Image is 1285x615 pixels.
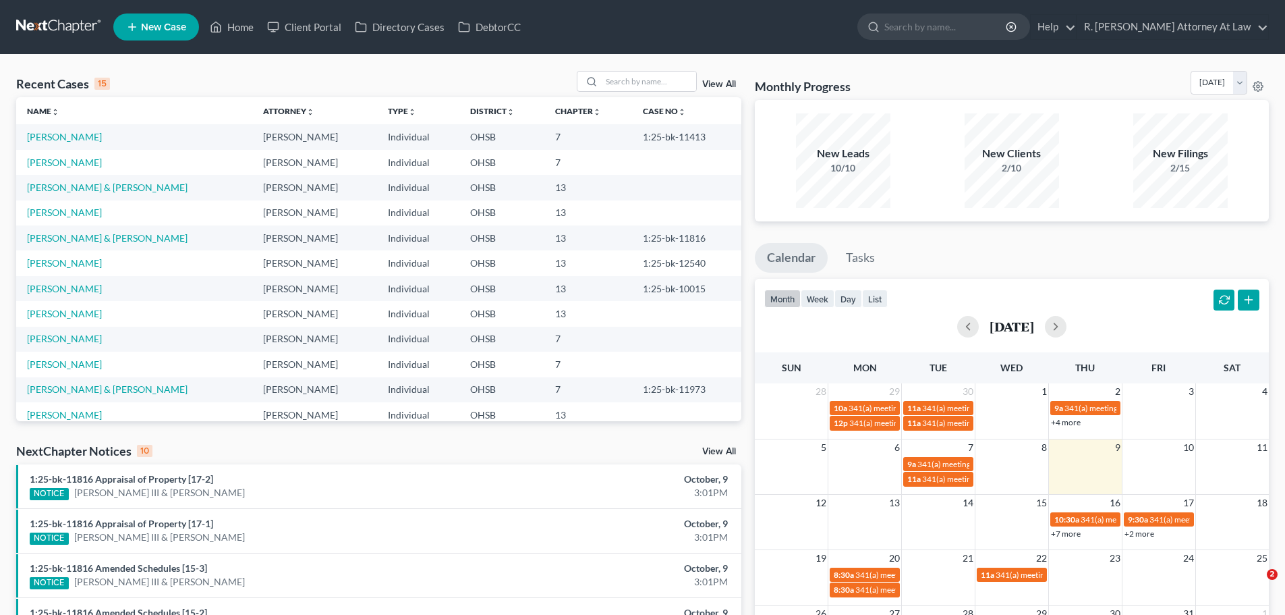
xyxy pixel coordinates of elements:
[1040,383,1048,400] span: 1
[16,443,152,459] div: NextChapter Notices
[252,402,377,427] td: [PERSON_NAME]
[990,319,1034,333] h2: [DATE]
[820,439,828,456] span: 5
[965,146,1059,161] div: New Clients
[922,418,1052,428] span: 341(a) meeting for [PERSON_NAME]
[961,495,975,511] span: 14
[459,327,545,352] td: OHSB
[27,106,59,116] a: Nameunfold_more
[1182,495,1195,511] span: 17
[30,577,69,589] div: NOTICE
[782,362,801,373] span: Sun
[961,550,975,566] span: 21
[27,257,102,269] a: [PERSON_NAME]
[504,562,728,575] div: October, 9
[1151,362,1166,373] span: Fri
[834,403,847,413] span: 10a
[252,250,377,275] td: [PERSON_NAME]
[544,250,632,275] td: 13
[632,124,741,149] td: 1:25-bk-11413
[459,301,545,326] td: OHSB
[16,76,110,92] div: Recent Cases
[1040,439,1048,456] span: 8
[51,108,59,116] i: unfold_more
[27,283,102,294] a: [PERSON_NAME]
[306,108,314,116] i: unfold_more
[27,333,102,344] a: [PERSON_NAME]
[1051,417,1081,427] a: +4 more
[377,225,459,250] td: Individual
[1124,529,1154,539] a: +2 more
[27,232,188,244] a: [PERSON_NAME] & [PERSON_NAME]
[907,459,916,469] span: 9a
[853,362,877,373] span: Mon
[27,383,188,395] a: [PERSON_NAME] & [PERSON_NAME]
[1255,550,1269,566] span: 25
[74,575,245,589] a: [PERSON_NAME] III & [PERSON_NAME]
[632,225,741,250] td: 1:25-bk-11816
[544,402,632,427] td: 13
[141,22,186,32] span: New Case
[1075,362,1095,373] span: Thu
[1133,146,1228,161] div: New Filings
[1267,569,1278,580] span: 2
[30,562,207,574] a: 1:25-bk-11816 Amended Schedules [15-3]
[888,550,901,566] span: 20
[907,403,921,413] span: 11a
[459,225,545,250] td: OHSB
[377,175,459,200] td: Individual
[1261,383,1269,400] span: 4
[849,403,1050,413] span: 341(a) meeting for [PERSON_NAME] & [PERSON_NAME]
[459,352,545,377] td: OHSB
[1077,15,1268,39] a: R. [PERSON_NAME] Attorney At Law
[834,290,862,308] button: day
[1182,550,1195,566] span: 24
[1255,439,1269,456] span: 11
[252,377,377,402] td: [PERSON_NAME]
[348,15,451,39] a: Directory Cases
[893,439,901,456] span: 6
[252,352,377,377] td: [PERSON_NAME]
[814,550,828,566] span: 19
[1031,15,1076,39] a: Help
[30,473,213,485] a: 1:25-bk-11816 Appraisal of Property [17-2]
[922,403,1052,413] span: 341(a) meeting for [PERSON_NAME]
[459,377,545,402] td: OHSB
[27,131,102,142] a: [PERSON_NAME]
[1064,403,1195,413] span: 341(a) meeting for [PERSON_NAME]
[377,377,459,402] td: Individual
[544,124,632,149] td: 7
[252,150,377,175] td: [PERSON_NAME]
[834,570,854,580] span: 8:30a
[834,418,848,428] span: 12p
[1182,439,1195,456] span: 10
[907,418,921,428] span: 11a
[459,276,545,301] td: OHSB
[1035,495,1048,511] span: 15
[1081,514,1211,525] span: 341(a) meeting for [PERSON_NAME]
[263,106,314,116] a: Attorneyunfold_more
[544,276,632,301] td: 13
[459,124,545,149] td: OHSB
[544,352,632,377] td: 7
[1255,495,1269,511] span: 18
[377,276,459,301] td: Individual
[451,15,527,39] a: DebtorCC
[814,383,828,400] span: 28
[504,575,728,589] div: 3:01PM
[252,124,377,149] td: [PERSON_NAME]
[459,250,545,275] td: OHSB
[252,301,377,326] td: [PERSON_NAME]
[1108,550,1122,566] span: 23
[544,200,632,225] td: 13
[632,250,741,275] td: 1:25-bk-12540
[507,108,515,116] i: unfold_more
[260,15,348,39] a: Client Portal
[907,474,921,484] span: 11a
[27,308,102,319] a: [PERSON_NAME]
[1114,439,1122,456] span: 9
[1000,362,1023,373] span: Wed
[967,439,975,456] span: 7
[981,570,994,580] span: 11a
[1187,383,1195,400] span: 3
